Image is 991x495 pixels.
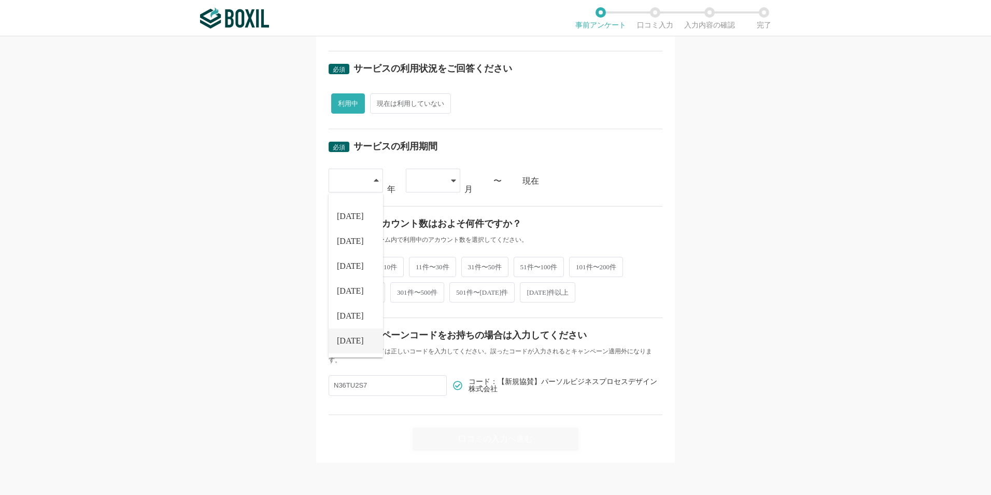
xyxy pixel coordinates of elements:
[514,257,564,277] span: 51件〜100件
[461,257,508,277] span: 31件〜50件
[337,237,364,245] span: [DATE]
[353,142,437,151] div: サービスの利用期間
[493,177,502,185] div: 〜
[573,7,628,29] li: 事前アンケート
[337,337,364,345] span: [DATE]
[329,347,662,365] div: キャンペーンコードは正しいコードを入力してください。誤ったコードが入力されるとキャンペーン適用外になります。
[464,185,473,194] div: 月
[200,8,269,29] img: ボクシルSaaS_ロゴ
[329,236,662,244] div: ・社内もしくはチーム内で利用中のアカウント数を選択してください。
[569,257,623,277] span: 101件〜200件
[682,7,737,29] li: 入力内容の確認
[353,64,512,73] div: サービスの利用状況をご回答ください
[353,219,521,228] div: 利用アカウント数はおよそ何件ですか？
[737,7,791,29] li: 完了
[387,185,395,194] div: 年
[520,282,575,302] span: [DATE]件以上
[353,331,587,340] div: キャンペーンコードをお持ちの場合は入力してください
[390,282,444,302] span: 301件〜500件
[370,93,451,114] span: 現在は利用していない
[337,312,364,320] span: [DATE]
[469,378,662,393] span: コード：【新規協賛】パーソルビジネスプロセスデザイン株式会社
[337,287,364,295] span: [DATE]
[331,93,365,114] span: 利用中
[333,144,345,151] span: 必須
[522,177,662,185] div: 現在
[628,7,682,29] li: 口コミ入力
[449,282,515,302] span: 501件〜[DATE]件
[337,212,364,221] span: [DATE]
[409,257,456,277] span: 11件〜30件
[333,66,345,73] span: 必須
[337,262,364,270] span: [DATE]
